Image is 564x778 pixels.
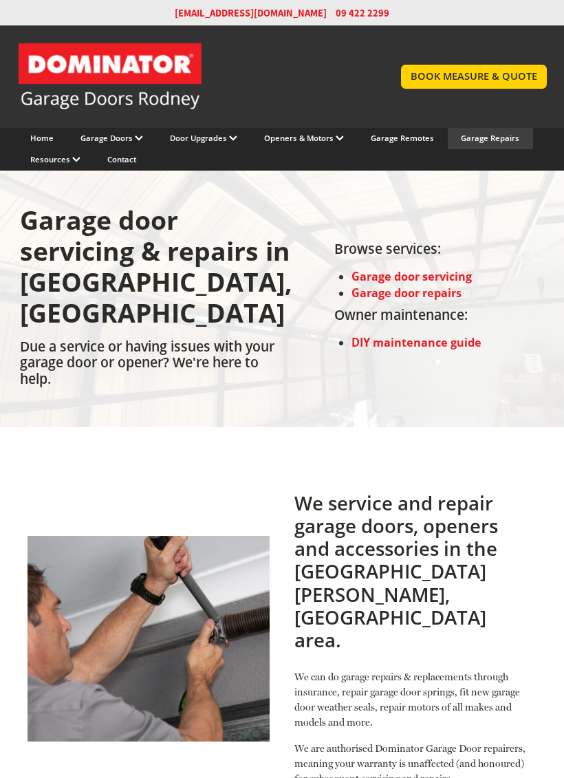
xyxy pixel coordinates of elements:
a: Garage Remotes [371,133,434,143]
h2: Due a service or having issues with your garage door or opener? We're here to help. [20,339,292,393]
a: BOOK MEASURE & QUOTE [401,65,547,89]
a: DIY maintenance guide [351,335,481,350]
span: 09 422 2299 [336,6,389,20]
a: Garage Door and Secure Access Solutions homepage [17,42,373,111]
a: [EMAIL_ADDRESS][DOMAIN_NAME] [175,6,327,20]
h1: Garage door servicing & repairs in [GEOGRAPHIC_DATA], [GEOGRAPHIC_DATA] [20,205,292,338]
a: Garage door servicing [351,269,472,284]
a: Door Upgrades [170,133,237,143]
h2: Owner maintenance: [334,307,481,329]
p: We can do garage repairs & replacements through insurance, repair garage door springs, fit new ga... [294,669,536,741]
a: Garage door repairs [351,285,462,301]
a: Home [30,133,54,143]
a: Garage Repairs [461,133,519,143]
a: Openers & Motors [264,133,344,143]
h2: Browse services: [334,241,481,263]
a: Garage Doors [80,133,143,143]
a: Contact [107,154,136,164]
h2: We service and repair garage doors, openers and accessories in the [GEOGRAPHIC_DATA][PERSON_NAME]... [294,492,536,651]
a: Resources [30,154,80,164]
